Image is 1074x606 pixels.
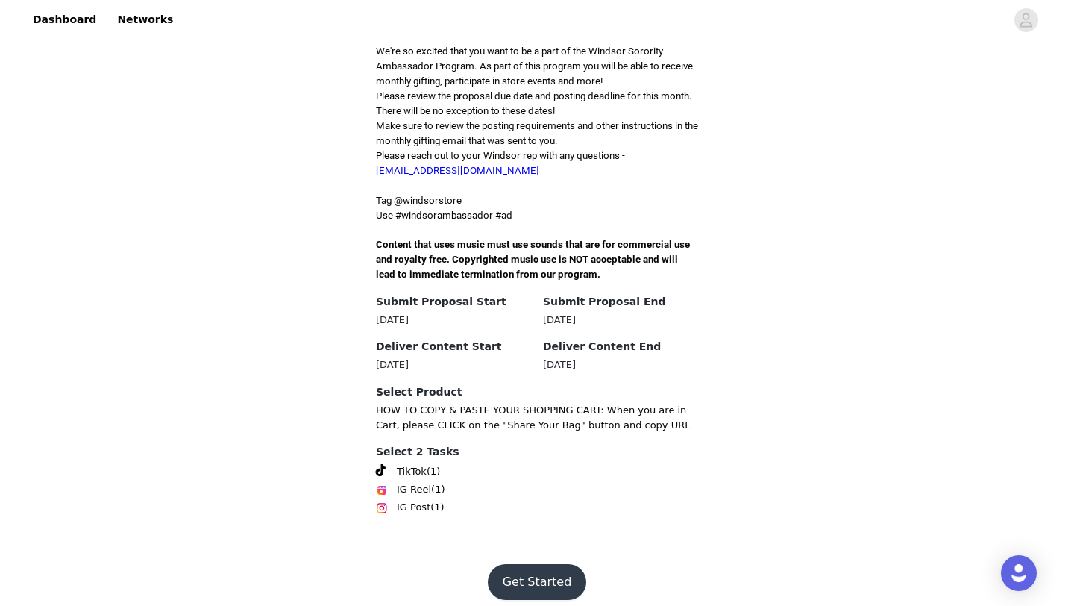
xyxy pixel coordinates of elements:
[376,403,698,432] p: HOW TO COPY & PASTE YOUR SHOPPING CART: When you are in Cart, please CLICK on the "Share Your Bag...
[543,294,698,310] h4: Submit Proposal End
[376,150,625,176] span: Please reach out to your Windsor rep with any questions -
[376,90,692,116] span: Please review the proposal due date and posting deadline for this month. There will be no excepti...
[430,500,444,515] span: (1)
[376,165,539,176] a: [EMAIL_ADDRESS][DOMAIN_NAME]
[108,3,182,37] a: Networks
[376,484,388,496] img: Instagram Reels Icon
[543,357,698,372] div: [DATE]
[1019,8,1033,32] div: avatar
[427,464,440,479] span: (1)
[376,502,388,514] img: Instagram Icon
[376,384,698,400] h4: Select Product
[376,339,531,354] h4: Deliver Content Start
[1001,555,1037,591] div: Open Intercom Messenger
[24,3,105,37] a: Dashboard
[376,120,698,146] span: Make sure to review the posting requirements and other instructions in the monthly gifting email ...
[376,313,531,328] div: [DATE]
[376,195,462,206] span: Tag @windsorstore
[431,482,445,497] span: (1)
[488,564,587,600] button: Get Started
[397,482,431,497] span: IG Reel
[543,339,698,354] h4: Deliver Content End
[376,294,531,310] h4: Submit Proposal Start
[376,46,693,87] span: We're so excited that you want to be a part of the Windsor Sorority Ambassador Program. As part o...
[376,357,531,372] div: [DATE]
[376,210,512,221] span: Use #windsorambassador #ad
[543,313,698,328] div: [DATE]
[397,500,430,515] span: IG Post
[376,444,698,460] h4: Select 2 Tasks
[397,464,427,479] span: TikTok
[376,239,692,280] span: Content that uses music must use sounds that are for commercial use and royalty free. Copyrighted...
